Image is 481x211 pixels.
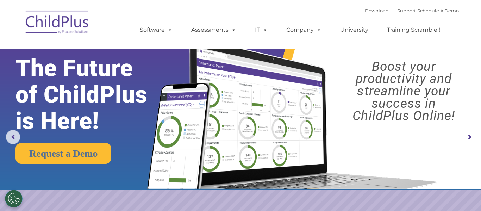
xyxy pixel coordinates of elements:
[5,190,23,207] button: Cookies Settings
[98,75,128,81] span: Phone number
[15,55,169,134] rs-layer: The Future of ChildPlus is Here!
[279,23,329,37] a: Company
[365,8,459,13] font: |
[380,23,447,37] a: Training Scramble!!
[365,8,389,13] a: Download
[184,23,243,37] a: Assessments
[98,46,119,52] span: Last name
[22,6,93,41] img: ChildPlus by Procare Solutions
[15,143,111,164] a: Request a Demo
[333,23,375,37] a: University
[397,8,416,13] a: Support
[133,23,180,37] a: Software
[248,23,275,37] a: IT
[332,60,475,122] rs-layer: Boost your productivity and streamline your success in ChildPlus Online!
[417,8,459,13] a: Schedule A Demo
